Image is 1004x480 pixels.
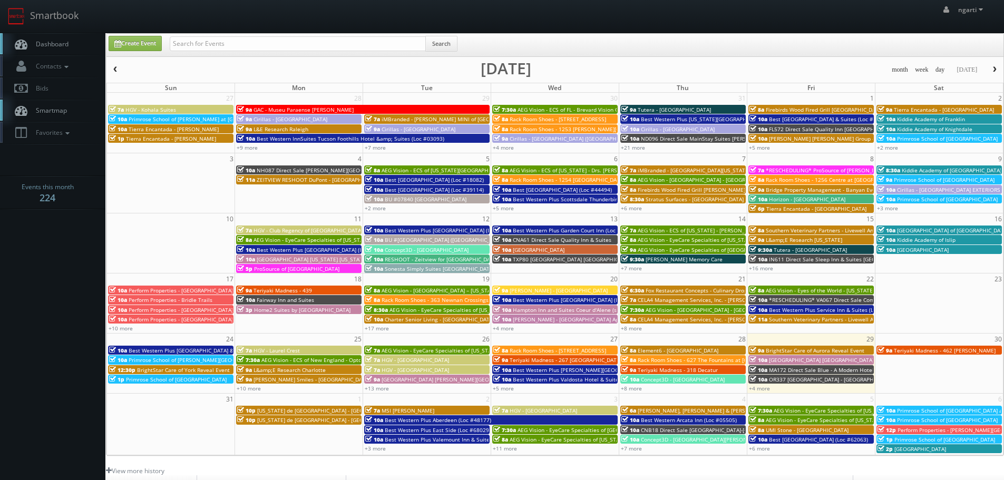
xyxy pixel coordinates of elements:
span: 10a [365,246,383,253]
span: 10a [878,236,895,243]
span: L&amp;E Research [US_STATE] [766,236,842,243]
span: Teriyaki Madness - 267 [GEOGRAPHIC_DATA] [510,356,621,364]
span: Fox Restaurant Concepts - Culinary Dropout [646,287,756,294]
span: 7a [621,166,636,174]
span: 10a [237,166,255,174]
a: +13 more [365,385,389,392]
a: +2 more [877,144,898,151]
span: 9a [749,347,764,354]
span: Best Western Plus Aberdeen (Loc #48177) [385,416,491,424]
span: 8a [237,236,252,243]
span: BU #[GEOGRAPHIC_DATA] ([GEOGRAPHIC_DATA]) [385,236,505,243]
span: 10a [878,227,895,234]
span: 7:30a [749,407,772,414]
span: 6a [621,407,636,414]
img: smartbook-logo.png [8,8,25,25]
span: Best Western Plus [GEOGRAPHIC_DATA] (Loc #48184) [257,246,391,253]
span: Kiddie Academy of Islip [897,236,956,243]
span: 10p [237,416,256,424]
a: +10 more [237,385,261,392]
span: 9a [493,135,508,142]
a: +6 more [621,204,642,212]
span: Perform Properties - [GEOGRAPHIC_DATA] [129,316,233,323]
span: Best Western Plus [PERSON_NAME][GEOGRAPHIC_DATA]/[PERSON_NAME][GEOGRAPHIC_DATA] (Loc #10397) [513,366,784,374]
span: TXP80 [GEOGRAPHIC_DATA] [GEOGRAPHIC_DATA] [513,256,635,263]
span: 10a [749,306,767,314]
span: CELA4 Management Services, Inc. - [PERSON_NAME] Hyundai [638,296,792,303]
span: Best Western Plus [GEOGRAPHIC_DATA] & Suites (Loc #45093) [129,347,285,354]
span: Best Western Arcata Inn (Loc #05505) [641,416,737,424]
span: 10a [237,296,255,303]
span: Best Western Plus Valdosta Hotel & Suites (Loc #11213) [513,376,656,383]
span: 7a [365,407,380,414]
span: 10a [749,195,767,203]
span: 9:30a [749,246,772,253]
span: 10a [109,296,127,303]
span: 9a [749,186,764,193]
span: 10a [493,227,511,234]
span: [US_STATE] de [GEOGRAPHIC_DATA] - [GEOGRAPHIC_DATA] [257,407,403,414]
button: month [888,63,912,76]
span: *RESCHEDULING* ProSource of [PERSON_NAME] [766,166,889,174]
span: Primrose School of [GEOGRAPHIC_DATA] [897,195,998,203]
span: 7a [365,347,380,354]
span: 10a [878,246,895,253]
span: 7:30a [621,306,644,314]
span: L&amp;E Research Charlotte [254,366,326,374]
span: 9a [237,106,252,113]
span: 7:30a [493,106,516,113]
span: Sonesta Simply Suites [GEOGRAPHIC_DATA] [385,265,494,272]
span: HGV - Club Regency of [GEOGRAPHIC_DATA] [254,227,363,234]
span: 10a [878,416,895,424]
span: 8a [621,186,636,193]
a: +9 more [237,144,258,151]
span: 10a [237,246,255,253]
span: Cirillas - [GEOGRAPHIC_DATA] [641,125,715,133]
span: RESHOOT - Zeitview for [GEOGRAPHIC_DATA] [385,256,498,263]
span: Element6 - [GEOGRAPHIC_DATA] [638,347,718,354]
span: 10a [109,287,127,294]
span: BU #07840 [GEOGRAPHIC_DATA] [385,195,466,203]
span: 8a [365,296,380,303]
span: Best [GEOGRAPHIC_DATA] (Loc #44494) [513,186,612,193]
span: 10a [109,316,127,323]
span: [PERSON_NAME] [PERSON_NAME] Group - [GEOGRAPHIC_DATA] - [STREET_ADDRESS] [769,135,979,142]
span: 8:30a [621,195,644,203]
span: 9a [365,125,380,133]
span: 8a [749,227,764,234]
span: 10a [109,125,127,133]
span: 11a [237,176,255,183]
span: Perform Properties - [GEOGRAPHIC_DATA] [129,287,233,294]
span: Tierra Encantada - [PERSON_NAME] [129,125,219,133]
span: Primrose School of [PERSON_NAME][GEOGRAPHIC_DATA] [129,356,271,364]
span: Bids [31,84,48,93]
span: 10a [365,195,383,203]
span: Best Western Plus Garden Court Inn (Loc #05224) [513,227,638,234]
span: 10a [365,265,383,272]
span: Tierra Encantada - [GEOGRAPHIC_DATA] [766,205,866,212]
span: 10a [365,416,383,424]
span: *RESCHEDULING* VA067 Direct Sale Comfort Suites [GEOGRAPHIC_DATA] [769,296,954,303]
span: Best Western Plus Scottsdale Thunderbird Suites (Loc #03156) [513,195,672,203]
span: BrightStar Care of Aurora Reveal Event [766,347,864,354]
span: 7a [365,115,380,123]
span: 3p [237,306,252,314]
span: HGV - [GEOGRAPHIC_DATA] [382,366,449,374]
span: Tutera - [GEOGRAPHIC_DATA] [774,246,847,253]
span: Teriyaki Madness - 462 [PERSON_NAME] [894,347,996,354]
span: Best [GEOGRAPHIC_DATA] & Suites (Loc #37117) [769,115,891,123]
span: Concept3D - [GEOGRAPHIC_DATA] [385,246,469,253]
span: 10a [878,135,895,142]
span: 9a [878,176,892,183]
a: +17 more [365,325,389,332]
span: 10a [621,125,639,133]
span: Best Western Plus Service Inn & Suites (Loc #61094) WHITE GLOVE [769,306,939,314]
span: Dashboard [31,40,69,48]
span: FL572 Direct Sale Quality Inn [GEOGRAPHIC_DATA] North I-75 [769,125,923,133]
span: 10a [493,296,511,303]
span: 10a [237,135,255,142]
span: ZEITVIEW RESHOOT DuPont - [GEOGRAPHIC_DATA], [GEOGRAPHIC_DATA] [257,176,438,183]
a: +5 more [749,144,770,151]
span: Primrose School of [PERSON_NAME] at [GEOGRAPHIC_DATA] [129,115,279,123]
span: AEG Vision - EyeCare Specialties of [US_STATE] – [PERSON_NAME] Vision [774,407,956,414]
